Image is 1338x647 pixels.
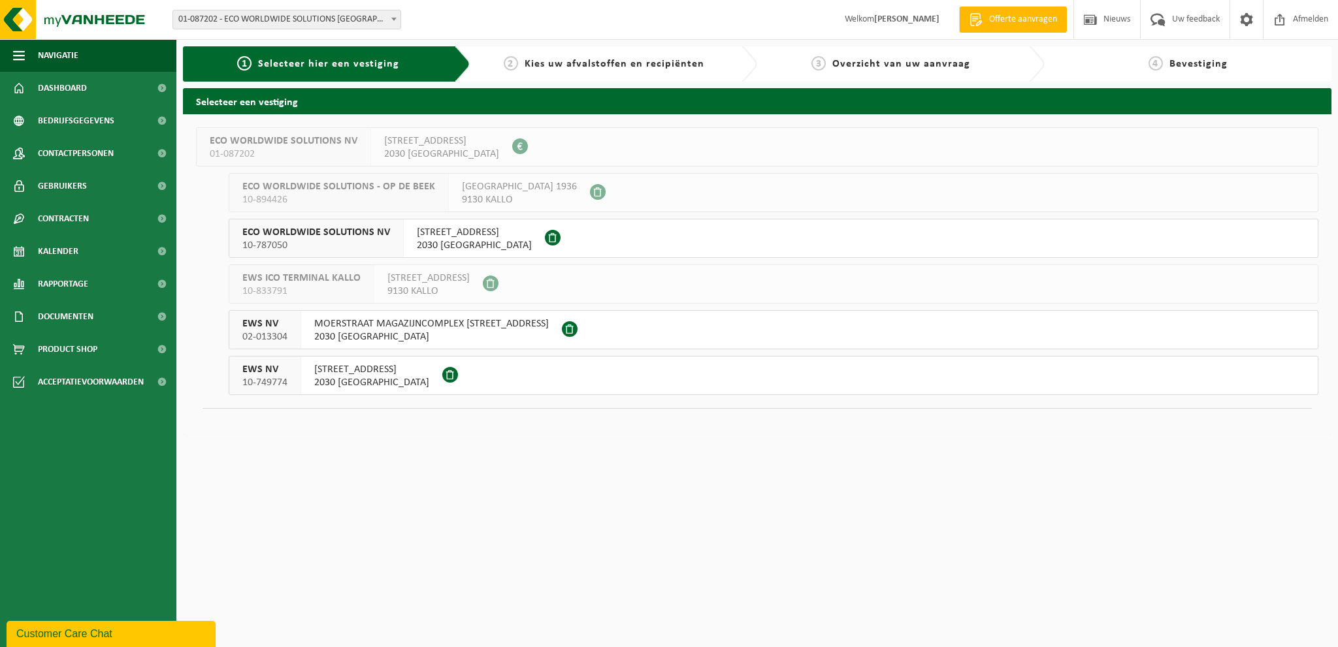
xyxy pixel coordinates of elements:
[242,272,361,285] span: EWS ICO TERMINAL KALLO
[242,376,287,389] span: 10-749774
[384,148,499,161] span: 2030 [GEOGRAPHIC_DATA]
[210,134,357,148] span: ECO WORLDWIDE SOLUTIONS NV
[38,202,89,235] span: Contracten
[38,39,78,72] span: Navigatie
[874,14,939,24] strong: [PERSON_NAME]
[462,180,577,193] span: [GEOGRAPHIC_DATA] 1936
[7,618,218,647] iframe: chat widget
[38,235,78,268] span: Kalender
[384,134,499,148] span: [STREET_ADDRESS]
[38,72,87,104] span: Dashboard
[38,333,97,366] span: Product Shop
[242,239,390,252] span: 10-787050
[38,104,114,137] span: Bedrijfsgegevens
[242,330,287,343] span: 02-013304
[811,56,826,71] span: 3
[38,366,144,398] span: Acceptatievoorwaarden
[242,180,435,193] span: ECO WORLDWIDE SOLUTIONS - OP DE BEEK
[525,59,704,69] span: Kies uw afvalstoffen en recipiënten
[314,317,549,330] span: MOERSTRAAT MAGAZIJNCOMPLEX [STREET_ADDRESS]
[387,285,470,298] span: 9130 KALLO
[242,285,361,298] span: 10-833791
[959,7,1067,33] a: Offerte aanvragen
[986,13,1060,26] span: Offerte aanvragen
[38,268,88,300] span: Rapportage
[229,219,1318,258] button: ECO WORLDWIDE SOLUTIONS NV 10-787050 [STREET_ADDRESS]2030 [GEOGRAPHIC_DATA]
[417,226,532,239] span: [STREET_ADDRESS]
[387,272,470,285] span: [STREET_ADDRESS]
[1169,59,1228,69] span: Bevestiging
[242,193,435,206] span: 10-894426
[38,300,93,333] span: Documenten
[183,88,1331,114] h2: Selecteer een vestiging
[242,226,390,239] span: ECO WORLDWIDE SOLUTIONS NV
[314,376,429,389] span: 2030 [GEOGRAPHIC_DATA]
[1149,56,1163,71] span: 4
[314,363,429,376] span: [STREET_ADDRESS]
[462,193,577,206] span: 9130 KALLO
[314,330,549,343] span: 2030 [GEOGRAPHIC_DATA]
[242,317,287,330] span: EWS NV
[229,310,1318,349] button: EWS NV 02-013304 MOERSTRAAT MAGAZIJNCOMPLEX [STREET_ADDRESS]2030 [GEOGRAPHIC_DATA]
[38,170,87,202] span: Gebruikers
[417,239,532,252] span: 2030 [GEOGRAPHIC_DATA]
[242,363,287,376] span: EWS NV
[258,59,399,69] span: Selecteer hier een vestiging
[173,10,400,29] span: 01-087202 - ECO WORLDWIDE SOLUTIONS NV - ANTWERPEN
[38,137,114,170] span: Contactpersonen
[237,56,252,71] span: 1
[504,56,518,71] span: 2
[172,10,401,29] span: 01-087202 - ECO WORLDWIDE SOLUTIONS NV - ANTWERPEN
[832,59,970,69] span: Overzicht van uw aanvraag
[210,148,357,161] span: 01-087202
[229,356,1318,395] button: EWS NV 10-749774 [STREET_ADDRESS]2030 [GEOGRAPHIC_DATA]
